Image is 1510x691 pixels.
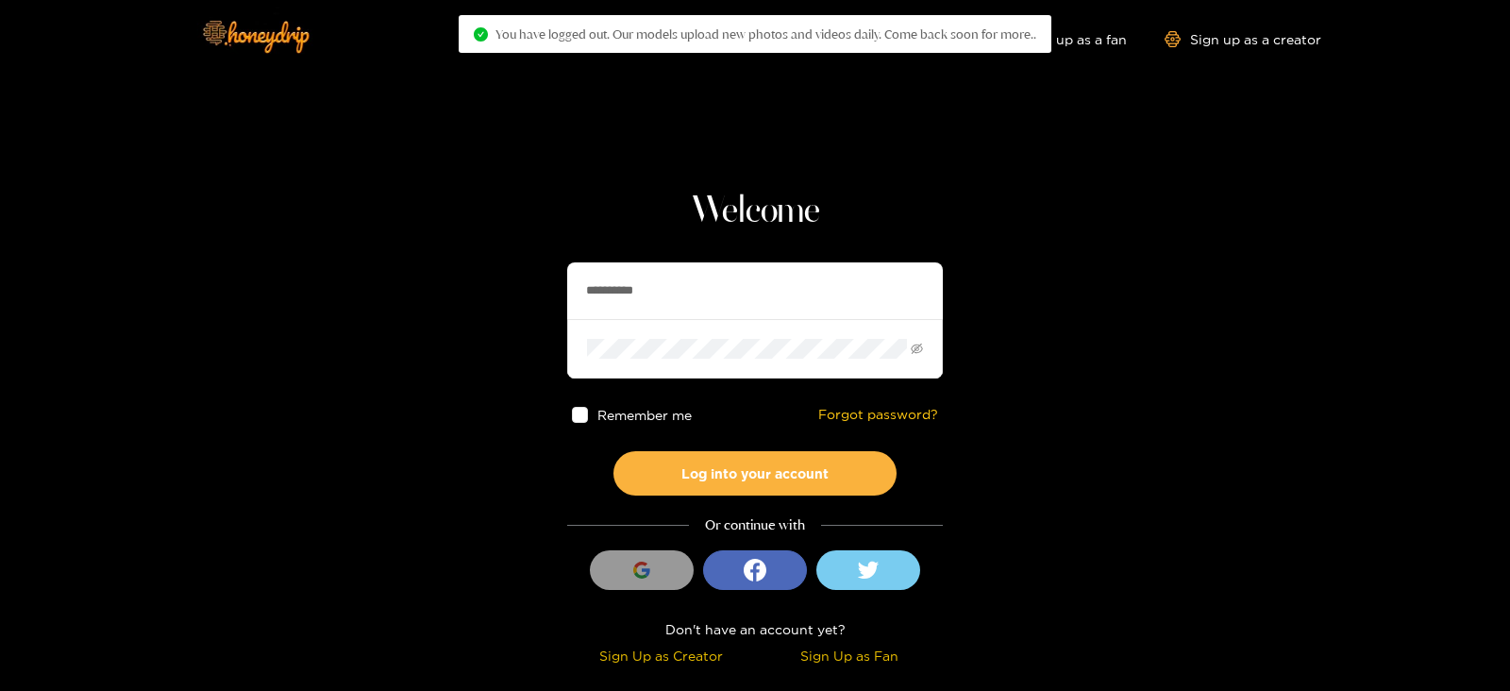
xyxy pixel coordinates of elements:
[1165,31,1321,47] a: Sign up as a creator
[760,645,938,666] div: Sign Up as Fan
[597,408,692,422] span: Remember me
[495,26,1036,42] span: You have logged out. Our models upload new photos and videos daily. Come back soon for more..
[613,451,897,496] button: Log into your account
[911,343,923,355] span: eye-invisible
[567,618,943,640] div: Don't have an account yet?
[998,31,1127,47] a: Sign up as a fan
[567,189,943,234] h1: Welcome
[567,514,943,536] div: Or continue with
[572,645,750,666] div: Sign Up as Creator
[474,27,488,42] span: check-circle
[818,407,938,423] a: Forgot password?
